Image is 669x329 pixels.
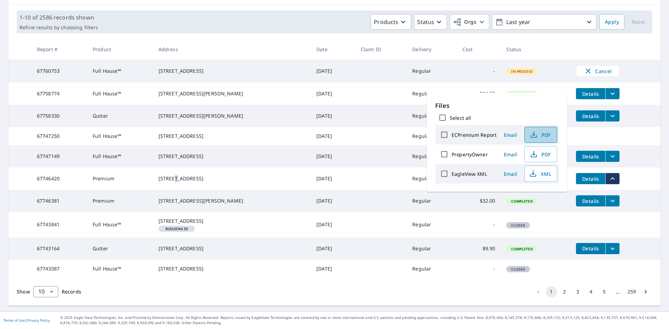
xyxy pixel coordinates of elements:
[580,153,601,160] span: Details
[87,39,153,60] th: Product
[503,16,585,28] p: Last year
[450,115,471,121] label: Select all
[311,260,355,278] td: [DATE]
[407,60,457,83] td: Regular
[435,101,559,110] p: Files
[605,173,620,184] button: filesDropdownBtn-67746420
[457,190,501,212] td: $32.00
[586,286,597,297] button: Go to page 4
[507,246,537,251] span: Completed
[502,151,519,158] span: Email
[605,88,620,99] button: filesDropdownBtn-67758774
[499,149,522,160] button: Email
[502,132,519,138] span: Email
[457,60,501,83] td: -
[576,110,605,122] button: detailsBtn-67758330
[507,69,537,74] span: In Process
[87,167,153,190] td: Premium
[311,83,355,105] td: [DATE]
[87,145,153,167] td: Full House™
[499,130,522,140] button: Email
[159,68,305,75] div: [STREET_ADDRESS]
[31,83,87,105] td: 67758774
[457,39,501,60] th: Cost
[576,88,605,99] button: detailsBtn-67758774
[457,83,501,105] td: $64.00
[414,14,447,30] button: Status
[159,245,305,252] div: [STREET_ADDRESS]
[612,288,623,295] div: …
[605,18,619,26] span: Apply
[580,198,601,204] span: Details
[311,145,355,167] td: [DATE]
[407,83,457,105] td: Regular
[453,18,476,26] span: Orgs
[153,39,311,60] th: Address
[583,67,612,75] span: Cancel
[60,315,666,326] p: © 2025 Eagle View Technologies, Inc. and Pictometry International Corp. All Rights Reserved. Repo...
[580,175,601,182] span: Details
[532,286,652,297] nav: pagination navigation
[507,267,529,272] span: Closed
[3,318,50,322] p: |
[311,105,355,127] td: [DATE]
[374,18,398,26] p: Products
[31,145,87,167] td: 67747149
[605,151,620,162] button: filesDropdownBtn-67747149
[311,190,355,212] td: [DATE]
[452,132,497,138] label: ECPremium Report
[507,223,529,228] span: Closed
[311,39,355,60] th: Date
[599,14,624,30] button: Apply
[20,24,98,31] p: Refine results by choosing filters
[457,260,501,278] td: -
[31,260,87,278] td: 67743087
[524,146,557,162] button: PDF
[572,286,584,297] button: Go to page 3
[524,166,557,182] button: XML
[502,171,519,177] span: Email
[311,237,355,260] td: [DATE]
[407,145,457,167] td: Regular
[87,212,153,237] td: Full House™
[499,169,522,179] button: Email
[546,286,557,297] button: page 1
[580,245,601,252] span: Details
[529,170,551,178] span: XML
[87,60,153,83] td: Full House™
[457,237,501,260] td: $9.90
[159,153,305,160] div: [STREET_ADDRESS]
[311,60,355,83] td: [DATE]
[355,39,407,60] th: Claim ID
[62,288,81,295] span: Records
[501,39,570,60] th: Status
[524,127,557,143] button: PDF
[507,92,537,96] span: Completed
[159,197,305,204] div: [STREET_ADDRESS][PERSON_NAME]
[407,105,457,127] td: Regular
[407,167,457,190] td: Regular
[87,105,153,127] td: Gutter
[166,227,188,230] em: Building ID
[159,112,305,119] div: [STREET_ADDRESS][PERSON_NAME]
[31,39,87,60] th: Report #
[450,14,489,30] button: Orgs
[529,150,551,158] span: PDF
[605,243,620,254] button: filesDropdownBtn-67743164
[576,151,605,162] button: detailsBtn-67747149
[452,171,487,177] label: EagleView XML
[159,175,305,182] div: [STREET_ADDRESS]
[507,199,537,204] span: Completed
[407,190,457,212] td: Regular
[605,110,620,122] button: filesDropdownBtn-67758330
[576,243,605,254] button: detailsBtn-67743164
[87,237,153,260] td: Gutter
[159,90,305,97] div: [STREET_ADDRESS][PERSON_NAME]
[576,65,620,77] button: Cancel
[3,318,25,323] a: Terms of Use
[640,286,651,297] button: Go to next page
[31,237,87,260] td: 67743164
[27,318,50,323] a: Privacy Policy
[559,286,570,297] button: Go to page 2
[529,131,551,139] span: PDF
